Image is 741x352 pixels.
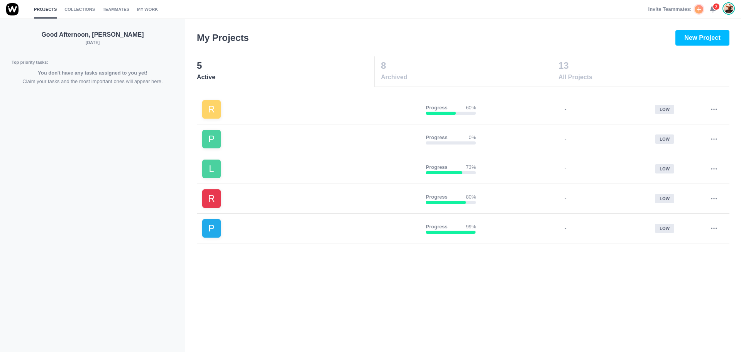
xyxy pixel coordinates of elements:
[469,134,476,141] p: 0%
[466,223,476,231] p: 99%
[426,134,447,141] p: Progress
[655,224,674,233] div: low
[12,30,174,39] p: Good Afternoon, [PERSON_NAME]
[12,39,174,46] p: [DATE]
[202,189,420,208] a: R
[558,73,729,82] span: All Projects
[426,163,447,171] p: Progress
[565,165,566,173] p: -
[381,73,552,82] span: Archived
[426,104,447,112] p: Progress
[558,59,729,73] p: 13
[466,163,476,171] p: 73%
[655,194,674,204] div: low
[197,73,374,82] span: Active
[12,59,174,66] p: Top priority tasks:
[655,164,674,174] div: low
[675,30,729,46] button: New Project
[565,105,566,113] p: -
[202,160,221,178] div: L
[466,104,476,112] p: 60%
[6,3,19,15] img: winio
[12,69,174,77] p: You don't have any tasks assigned to you yet!
[202,219,221,238] div: P
[202,130,420,148] a: P
[655,134,674,144] div: low
[426,193,447,201] p: Progress
[202,100,221,119] div: R
[466,193,476,201] p: 80%
[565,135,566,143] p: -
[202,100,420,119] a: R
[565,195,566,202] p: -
[724,3,733,14] img: Antonio Lopes
[712,3,720,10] span: 2
[12,78,174,85] p: Claim your tasks and the most important ones will appear here.
[381,59,552,73] p: 8
[426,223,447,231] p: Progress
[565,224,566,232] p: -
[197,31,249,45] h3: My Projects
[202,130,221,148] div: P
[202,160,420,178] a: L
[202,189,221,208] div: R
[655,105,674,114] div: low
[202,219,420,238] a: P
[648,5,692,13] span: Invite Teammates:
[197,59,374,73] p: 5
